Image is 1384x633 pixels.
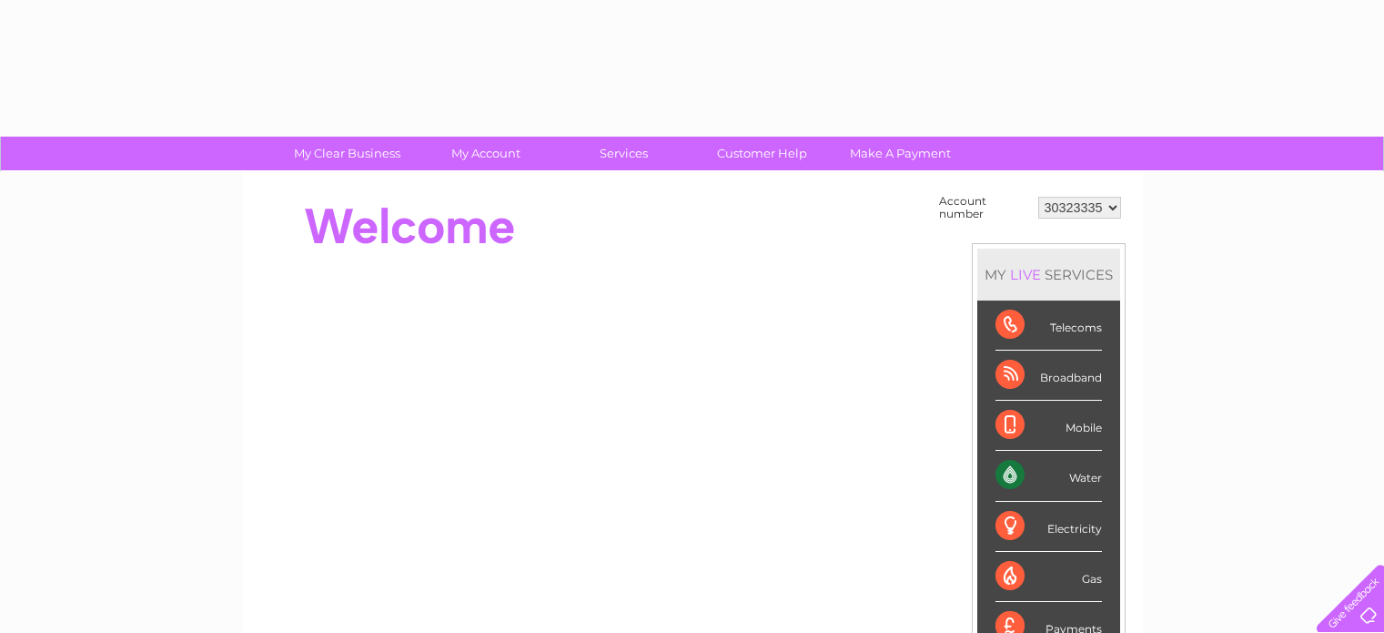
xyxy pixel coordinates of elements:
div: Broadband [995,351,1102,401]
div: Electricity [995,502,1102,552]
a: Customer Help [687,137,837,170]
div: LIVE [1006,266,1045,283]
div: MY SERVICES [977,249,1120,301]
a: My Clear Business [272,137,422,170]
div: Telecoms [995,301,1102,351]
div: Gas [995,552,1102,602]
div: Mobile [995,401,1102,451]
a: Services [549,137,699,170]
div: Water [995,451,1102,501]
a: My Account [410,137,561,170]
a: Make A Payment [825,137,975,170]
td: Account number [934,190,1034,225]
